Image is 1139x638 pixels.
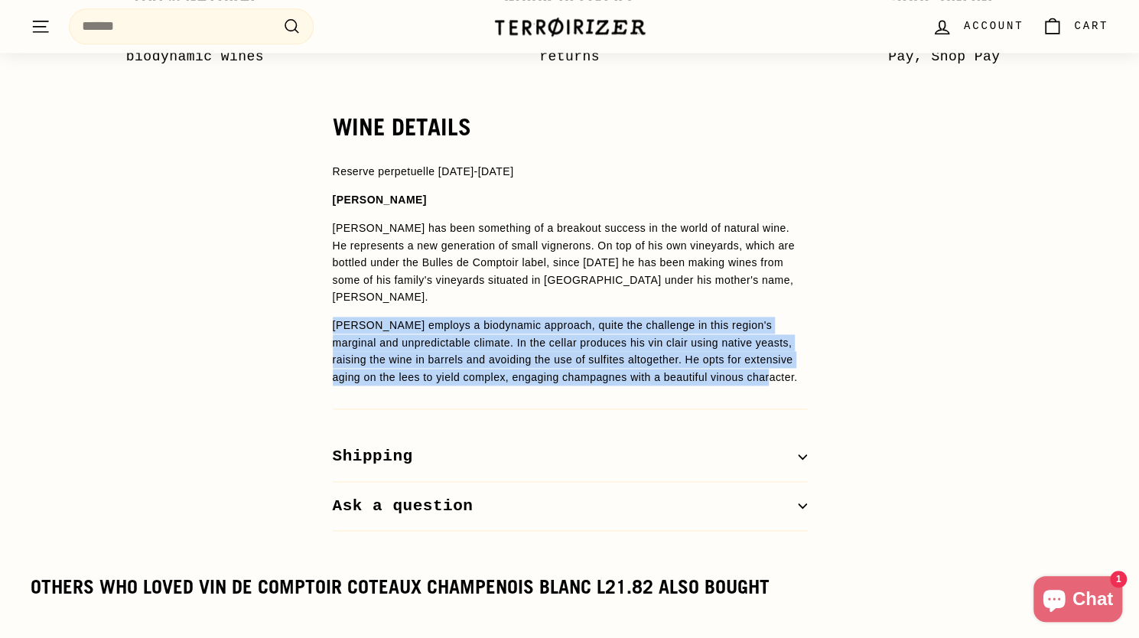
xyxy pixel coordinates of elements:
[333,222,795,303] span: [PERSON_NAME] has been something of a breakout success in the world of natural wine. He represent...
[333,163,807,180] p: Reserve perpetuelle [DATE]-[DATE]
[1033,4,1118,49] a: Cart
[923,4,1033,49] a: Account
[333,114,807,140] h2: WINE DETAILS
[333,319,798,382] span: [PERSON_NAME] employs a biodynamic approach, quite the challenge in this region's marginal and un...
[1029,576,1127,626] inbox-online-store-chat: Shopify online store chat
[964,18,1023,34] span: Account
[333,432,807,482] button: Shipping
[31,577,1108,598] div: Others who loved Vin De Comptoir Coteaux Champenois Blanc L21.82 also bought
[333,482,807,532] button: Ask a question
[1074,18,1108,34] span: Cart
[333,194,427,206] strong: [PERSON_NAME]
